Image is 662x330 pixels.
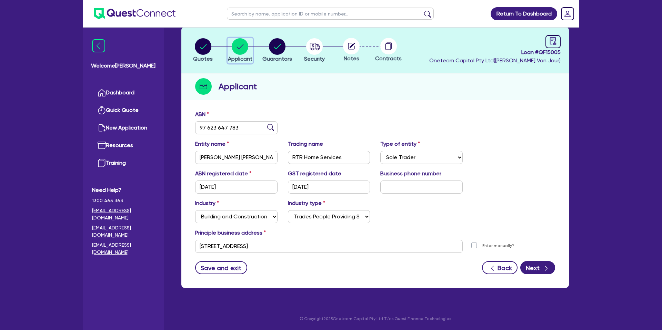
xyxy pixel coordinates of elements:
[219,80,257,93] h2: Applicant
[92,84,154,102] a: Dashboard
[549,37,557,45] span: audit
[195,110,209,118] label: ABN
[482,243,514,249] label: Enter manually?
[559,5,576,23] a: Dropdown toggle
[482,261,518,274] button: Back
[288,140,323,148] label: Trading name
[429,57,561,64] span: Oneteam Capital Pty Ltd ( [PERSON_NAME] Van Jour )
[195,140,229,148] label: Entity name
[380,140,420,148] label: Type of entity
[193,55,213,62] span: Quotes
[195,261,247,274] button: Save and exit
[98,106,106,114] img: quick-quote
[344,55,359,62] span: Notes
[288,181,370,194] input: DD / MM / YYYY
[98,159,106,167] img: training
[92,224,154,239] a: [EMAIL_ADDRESS][DOMAIN_NAME]
[227,8,434,20] input: Search by name, application ID or mobile number...
[228,38,253,63] button: Applicant
[98,141,106,149] img: resources
[195,181,278,194] input: DD / MM / YYYY
[545,35,561,48] a: audit
[262,55,292,62] span: Guarantors
[195,169,251,178] label: ABN registered date
[92,241,154,256] a: [EMAIL_ADDRESS][DOMAIN_NAME]
[520,261,555,274] button: Next
[195,199,219,207] label: Industry
[98,124,106,132] img: new-application
[177,316,574,322] p: © Copyright 2025 Oneteam Capital Pty Ltd T/as Quest Finance Technologies
[94,8,175,19] img: quest-connect-logo-blue
[288,199,325,207] label: Industry type
[92,119,154,137] a: New Application
[92,197,154,204] span: 1300 465 363
[375,55,402,62] span: Contracts
[262,38,292,63] button: Guarantors
[195,78,212,95] img: step-icon
[195,229,266,237] label: Principle business address
[491,7,557,20] a: Return To Dashboard
[429,48,561,56] span: Loan # QF15005
[91,62,156,70] span: Welcome [PERSON_NAME]
[92,137,154,154] a: Resources
[304,55,325,62] span: Security
[92,207,154,221] a: [EMAIL_ADDRESS][DOMAIN_NAME]
[92,39,105,52] img: icon-menu-close
[228,55,252,62] span: Applicant
[92,154,154,172] a: Training
[304,38,325,63] button: Security
[380,169,441,178] label: Business phone number
[92,102,154,119] a: Quick Quote
[193,38,213,63] button: Quotes
[267,124,274,131] img: abn-lookup icon
[288,169,341,178] label: GST registered date
[92,186,154,194] span: Need Help?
